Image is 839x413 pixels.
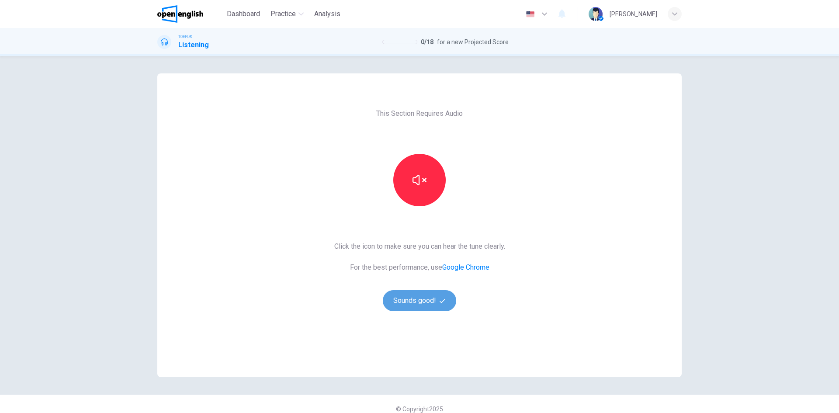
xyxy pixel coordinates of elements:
a: Google Chrome [442,263,489,271]
span: © Copyright 2025 [396,406,443,413]
span: for a new Projected Score [437,37,509,47]
span: TOEFL® [178,34,192,40]
span: Click the icon to make sure you can hear the tune clearly. [334,241,505,252]
span: This Section Requires Audio [376,108,463,119]
span: For the best performance, use [334,262,505,273]
div: [PERSON_NAME] [610,9,657,19]
img: Profile picture [589,7,603,21]
span: Dashboard [227,9,260,19]
button: Analysis [311,6,344,22]
span: Analysis [314,9,340,19]
h1: Listening [178,40,209,50]
a: OpenEnglish logo [157,5,223,23]
button: Practice [267,6,307,22]
img: OpenEnglish logo [157,5,203,23]
span: 0 / 18 [421,37,433,47]
button: Dashboard [223,6,263,22]
span: Practice [270,9,296,19]
button: Sounds good! [383,290,456,311]
img: en [525,11,536,17]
